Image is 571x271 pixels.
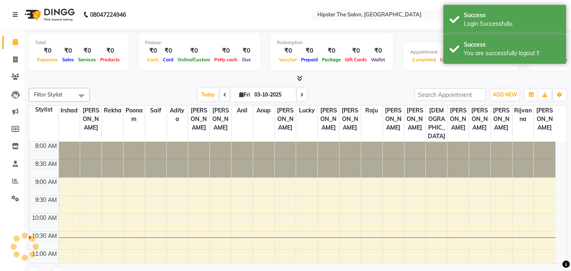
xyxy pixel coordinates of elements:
span: Upcoming [438,57,465,63]
span: poonam [124,105,145,124]
span: Online/Custom [175,57,212,63]
span: Rekha [102,105,123,116]
div: ₹0 [369,46,387,56]
span: [PERSON_NAME] [188,105,209,133]
span: Prepaid [299,57,320,63]
span: Wallet [369,57,387,63]
div: ₹0 [60,46,76,56]
div: ₹0 [239,46,254,56]
span: Aditya [167,105,188,124]
span: [PERSON_NAME] [405,105,426,133]
span: Completed [410,57,438,63]
div: Redemption [277,39,387,46]
div: Appointment [410,49,512,56]
div: ₹0 [35,46,60,56]
div: ₹0 [145,46,161,56]
div: Stylist [29,105,58,114]
img: logo [21,3,77,26]
div: 8:00 AM [34,142,58,150]
span: Rijvanna [513,105,534,124]
div: Finance [145,39,254,46]
div: ₹0 [320,46,343,56]
div: Login Successfully. [464,20,560,28]
div: ₹0 [277,46,299,56]
span: Expenses [35,57,60,63]
span: ADD NEW [493,92,517,98]
span: [PERSON_NAME] [339,105,361,133]
input: 2025-10-03 [252,89,293,101]
span: Due [240,57,253,63]
div: ₹0 [299,46,320,56]
span: Raju [361,105,382,116]
span: [DEMOGRAPHIC_DATA] [426,105,447,141]
span: Cash [145,57,161,63]
div: ₹0 [76,46,98,56]
div: 9:30 AM [34,196,58,204]
span: [PERSON_NAME] [469,105,490,133]
span: Irshad [59,105,80,116]
span: [PERSON_NAME] [491,105,512,133]
div: ₹0 [161,46,175,56]
div: Success [464,40,560,49]
button: ADD NEW [491,89,519,101]
div: ₹0 [175,46,212,56]
span: [PERSON_NAME] [275,105,296,133]
span: [PERSON_NAME] [210,105,231,133]
div: 11:00 AM [30,250,58,258]
span: [PERSON_NAME] [383,105,404,133]
div: ₹0 [212,46,239,56]
div: Success [464,11,560,20]
span: Petty cash [212,57,239,63]
span: Anup [253,105,274,116]
div: 9:00 AM [34,178,58,186]
span: Fri [237,92,252,98]
span: [PERSON_NAME] [534,105,555,133]
span: Anil [232,105,253,116]
div: ₹0 [98,46,122,56]
span: [PERSON_NAME] [318,105,339,133]
span: [PERSON_NAME] [447,105,469,133]
span: Sales [60,57,76,63]
span: Products [98,57,122,63]
span: Services [76,57,98,63]
div: 8:30 AM [34,160,58,168]
span: [PERSON_NAME] [80,105,101,133]
div: 10:00 AM [30,214,58,222]
span: Today [198,88,218,101]
div: You are successfully logout !! [464,49,560,58]
input: Search Appointment [414,88,486,101]
span: Gift Cards [343,57,369,63]
span: Package [320,57,343,63]
span: Lucky [296,105,317,116]
div: 10:30 AM [30,232,58,240]
div: Total [35,39,122,46]
span: Card [161,57,175,63]
b: 08047224946 [90,3,126,26]
div: ₹0 [343,46,369,56]
iframe: chat widget [537,238,563,263]
span: saif [145,105,166,116]
span: Voucher [277,57,299,63]
span: Filter Stylist [34,91,63,98]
